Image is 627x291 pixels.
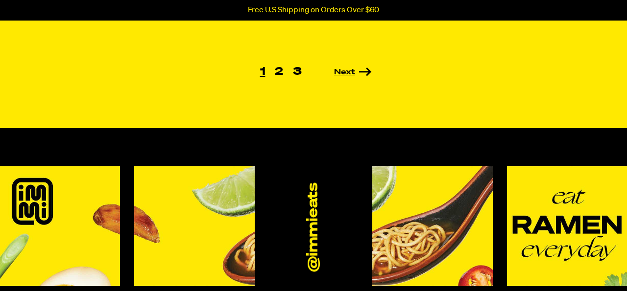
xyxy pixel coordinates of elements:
img: Instagram [134,166,254,286]
a: Next [307,68,372,76]
a: @immieats [305,183,322,272]
img: Instagram [372,166,492,286]
span: 1 [255,67,270,77]
a: 2 [270,67,288,77]
a: 3 [288,67,307,77]
img: Instagram [507,166,627,286]
p: Free U.S Shipping on Orders Over $60 [248,6,379,15]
